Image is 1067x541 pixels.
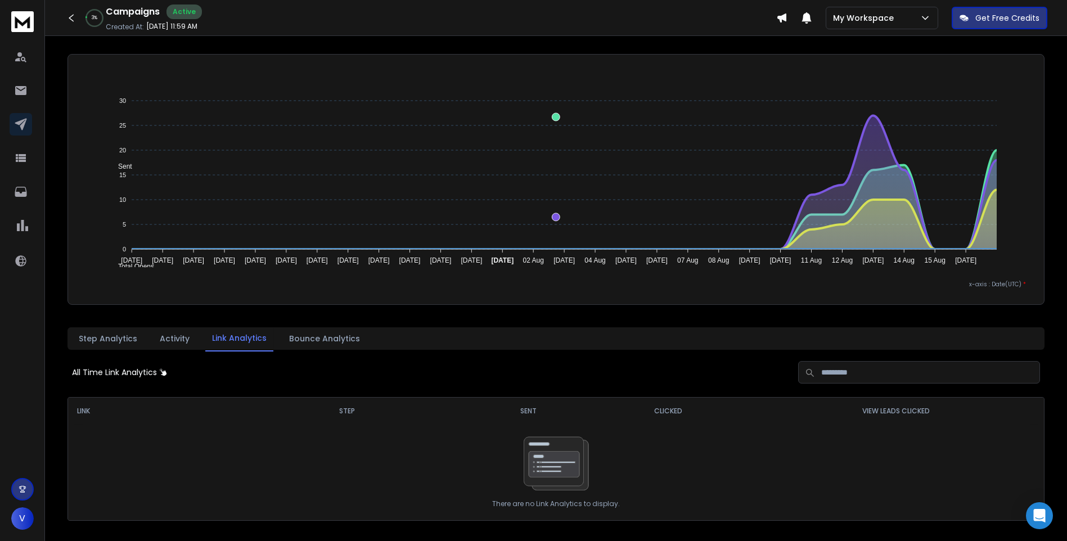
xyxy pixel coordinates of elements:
p: All Time Link Analytics [72,367,157,378]
tspan: [DATE] [430,256,451,264]
div: Active [166,4,202,19]
tspan: [DATE] [863,256,884,264]
tspan: [DATE] [770,256,791,264]
button: V [11,507,34,530]
tspan: 10 [119,196,126,203]
tspan: 5 [123,221,126,228]
p: [DATE] 11:59 AM [146,22,197,31]
p: My Workspace [833,12,898,24]
th: LINK [68,398,321,425]
button: Step Analytics [72,326,144,351]
button: Bounce Analytics [282,326,367,351]
tspan: [DATE] [491,256,514,264]
tspan: 0 [123,246,126,253]
tspan: [DATE] [121,256,142,264]
th: CLICKED [588,398,748,425]
tspan: [DATE] [214,256,235,264]
th: SENT [469,398,588,425]
tspan: 04 Aug [584,256,605,264]
th: STEP [321,398,469,425]
span: Sent [110,163,132,170]
tspan: 20 [119,147,126,154]
tspan: [DATE] [399,256,421,264]
p: There are no Link Analytics to display. [492,499,620,508]
div: Open Intercom Messenger [1026,502,1053,529]
tspan: [DATE] [461,256,482,264]
tspan: [DATE] [152,256,173,264]
th: VIEW LEADS CLICKED [748,398,1044,425]
tspan: [DATE] [245,256,266,264]
p: 3 % [92,15,97,21]
h1: Campaigns [106,5,160,19]
p: x-axis : Date(UTC) [86,280,1026,288]
tspan: 12 Aug [832,256,853,264]
tspan: 02 Aug [523,256,544,264]
span: Total Opens [110,263,154,270]
img: logo [11,11,34,32]
p: Get Free Credits [975,12,1039,24]
button: Link Analytics [205,326,273,351]
tspan: 08 Aug [708,256,729,264]
tspan: [DATE] [646,256,668,264]
tspan: 15 Aug [925,256,946,264]
tspan: [DATE] [739,256,760,264]
p: Created At: [106,22,144,31]
tspan: [DATE] [553,256,575,264]
tspan: [DATE] [337,256,359,264]
tspan: 25 [119,122,126,129]
button: Activity [153,326,196,351]
tspan: 30 [119,97,126,104]
tspan: 15 [119,172,126,178]
tspan: [DATE] [615,256,637,264]
button: Get Free Credits [952,7,1047,29]
tspan: [DATE] [955,256,976,264]
tspan: [DATE] [276,256,297,264]
tspan: 11 Aug [801,256,822,264]
tspan: 14 Aug [894,256,915,264]
tspan: [DATE] [307,256,328,264]
tspan: 07 Aug [677,256,698,264]
tspan: [DATE] [183,256,204,264]
tspan: [DATE] [368,256,390,264]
